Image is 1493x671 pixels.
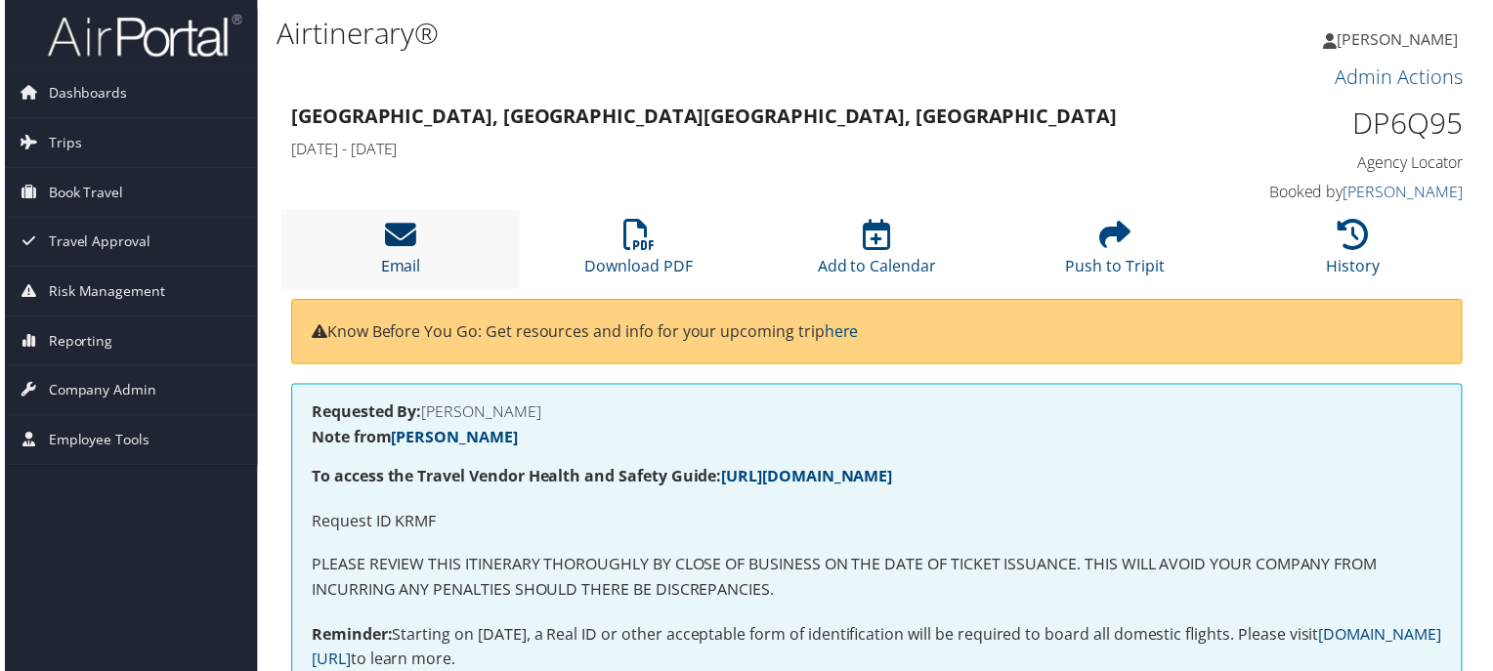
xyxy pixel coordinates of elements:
h4: Booked by [1194,182,1467,203]
strong: Reminder: [309,627,390,649]
span: Reporting [44,318,108,367]
strong: Note from [309,429,516,450]
strong: To access the Travel Vendor Health and Safety Guide: [309,468,893,489]
span: [PERSON_NAME] [1341,28,1462,50]
img: airportal-logo.png [43,13,238,59]
span: Travel Approval [44,219,147,268]
p: PLEASE REVIEW THIS ITINERARY THOROUGHLY BY CLOSE OF BUSINESS ON THE DATE OF TICKET ISSUANCE. THIS... [309,556,1446,606]
h4: [DATE] - [DATE] [288,139,1165,160]
a: History [1330,231,1384,278]
a: [PERSON_NAME] [389,429,516,450]
a: Admin Actions [1339,64,1467,91]
a: Download PDF [583,231,692,278]
h4: Agency Locator [1194,152,1467,174]
strong: Requested By: [309,403,419,425]
span: Dashboards [44,69,123,118]
a: here [825,322,859,344]
a: [PERSON_NAME] [1327,10,1481,68]
a: Email [378,231,418,278]
span: Book Travel [44,169,119,218]
h1: Airtinerary® [274,13,1079,54]
strong: [GEOGRAPHIC_DATA], [GEOGRAPHIC_DATA] [GEOGRAPHIC_DATA], [GEOGRAPHIC_DATA] [288,104,1119,130]
span: Risk Management [44,269,161,317]
h1: DP6Q95 [1194,104,1467,145]
p: Request ID KRMF [309,512,1446,537]
p: Know Before You Go: Get resources and info for your upcoming trip [309,321,1446,347]
a: Push to Tripit [1067,231,1167,278]
span: Employee Tools [44,418,146,467]
a: [URL][DOMAIN_NAME] [721,468,893,489]
a: [PERSON_NAME] [1346,182,1467,203]
h4: [PERSON_NAME] [309,406,1446,422]
a: Add to Calendar [818,231,937,278]
span: Company Admin [44,368,152,417]
span: Trips [44,119,77,168]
